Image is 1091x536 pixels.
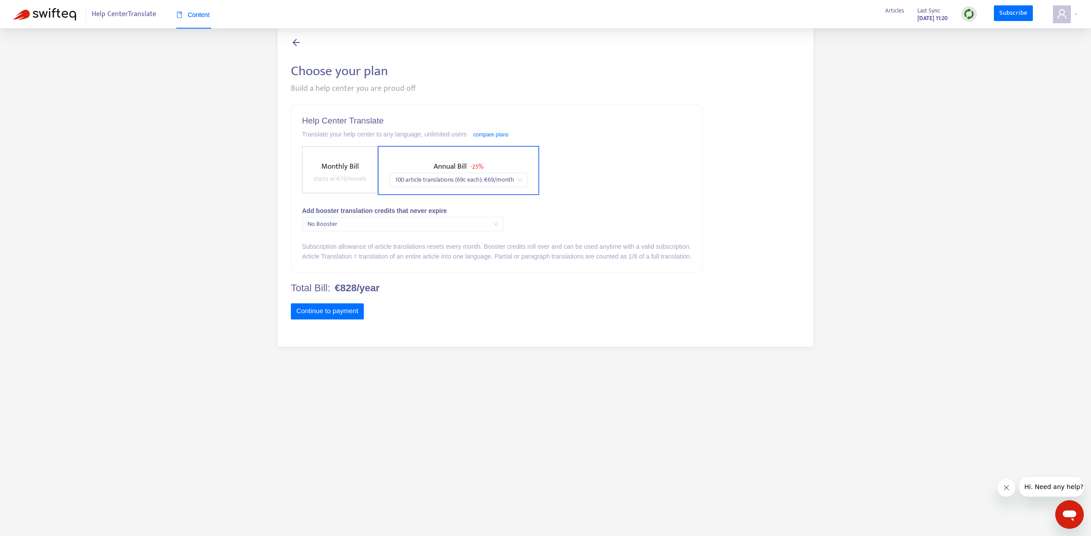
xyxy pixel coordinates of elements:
[1057,9,1067,19] span: user
[302,116,691,126] h5: Help Center Translate
[307,217,498,231] span: No Booster
[994,5,1033,21] a: Subscribe
[291,63,800,79] h2: Choose your plan
[917,6,940,16] span: Last Sync
[917,13,948,23] strong: [DATE] 11:20
[302,206,691,216] div: Add booster translation credits that never expire
[335,282,379,294] b: €828/year
[321,160,359,173] span: Monthly Bill
[291,282,703,294] h4: Total Bill:
[291,83,800,95] div: Build a help center you are proud off
[997,479,1015,497] iframe: Close message
[92,6,156,23] span: Help Center Translate
[13,8,76,21] img: Swifteq
[434,160,467,173] span: Annual Bill
[176,12,183,18] span: book
[470,162,483,172] span: - 25%
[1019,477,1084,497] iframe: Message from company
[473,132,509,138] a: compare plans
[963,9,975,20] img: sync.dc5367851b00ba804db3.png
[302,251,691,261] div: Article Translation = translation of an entire article into one language. Partial or paragraph tr...
[176,11,210,18] span: Content
[302,242,691,251] div: Subscription allowance of article translations resets every month. Booster credits roll over and ...
[302,129,691,139] div: Translate your help center to any language, unlimited users
[1055,500,1084,529] iframe: Button to launch messaging window
[885,6,904,16] span: Articles
[291,303,364,319] button: Continue to payment
[395,173,522,187] span: 100 article translations (69c each) : € 69 /month
[313,174,367,184] span: starts at € 79 /month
